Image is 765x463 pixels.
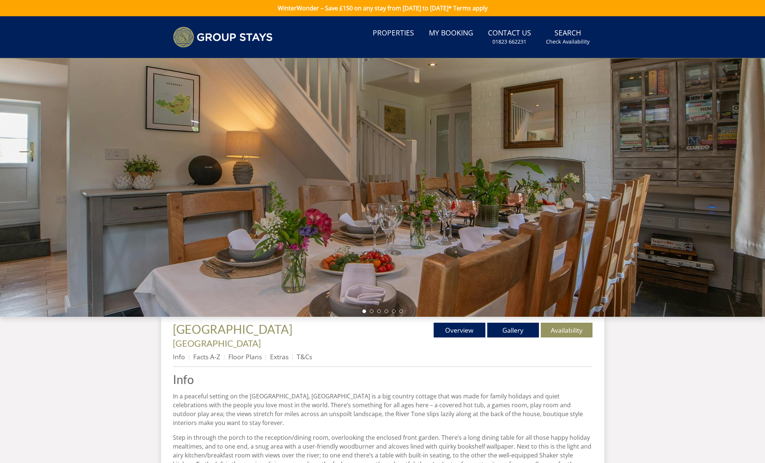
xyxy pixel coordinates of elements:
a: Info [173,352,185,361]
p: In a peaceful setting on the [GEOGRAPHIC_DATA], [GEOGRAPHIC_DATA] is a big country cottage that w... [173,392,592,427]
a: T&Cs [297,352,312,361]
a: SearchCheck Availability [543,25,592,49]
a: Extras [270,352,288,361]
a: Overview [434,323,485,337]
small: Check Availability [546,38,590,45]
a: Contact Us01823 662231 [485,25,534,49]
a: My Booking [426,25,476,42]
a: Floor Plans [228,352,262,361]
a: [GEOGRAPHIC_DATA] [173,322,295,336]
span: [GEOGRAPHIC_DATA] [173,322,293,336]
a: Facts A-Z [193,352,220,361]
a: Properties [370,25,417,42]
a: Gallery [487,323,539,337]
small: 01823 662231 [492,38,526,45]
a: Availability [541,323,592,337]
img: Group Stays [173,27,273,48]
a: Info [173,373,592,386]
a: [GEOGRAPHIC_DATA] [173,338,261,349]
